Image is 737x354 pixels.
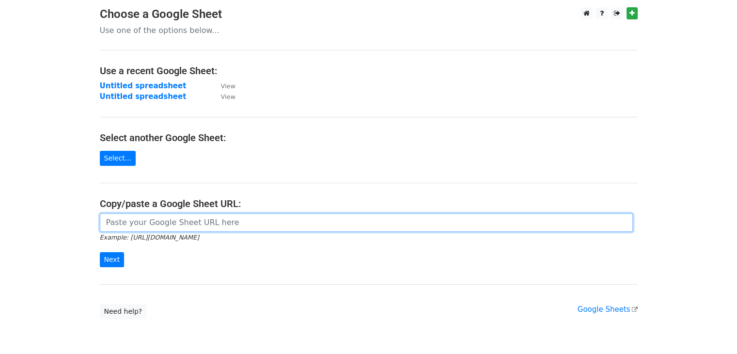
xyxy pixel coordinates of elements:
p: Use one of the options below... [100,25,638,35]
small: Example: [URL][DOMAIN_NAME] [100,234,199,241]
small: View [221,93,235,100]
small: View [221,82,235,90]
iframe: Chat Widget [689,307,737,354]
a: Untitled spreadsheet [100,81,187,90]
a: View [211,81,235,90]
a: Need help? [100,304,147,319]
a: View [211,92,235,101]
h3: Choose a Google Sheet [100,7,638,21]
h4: Use a recent Google Sheet: [100,65,638,77]
a: Untitled spreadsheet [100,92,187,101]
input: Paste your Google Sheet URL here [100,213,633,232]
a: Google Sheets [578,305,638,314]
h4: Select another Google Sheet: [100,132,638,144]
a: Select... [100,151,136,166]
input: Next [100,252,125,267]
h4: Copy/paste a Google Sheet URL: [100,198,638,209]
